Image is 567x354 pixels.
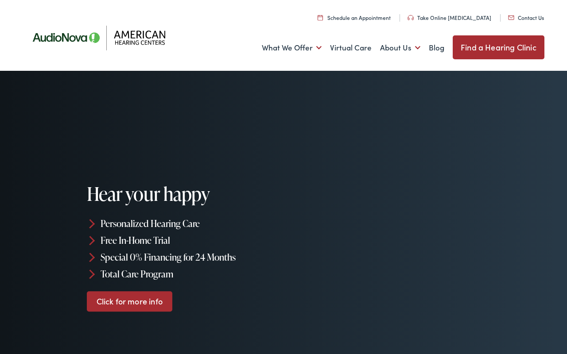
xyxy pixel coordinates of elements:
[508,15,514,20] img: utility icon
[330,31,372,64] a: Virtual Care
[318,15,323,20] img: utility icon
[87,291,172,312] a: Click for more info
[87,265,283,282] li: Total Care Program
[87,215,283,232] li: Personalized Hearing Care
[508,14,544,21] a: Contact Us
[87,184,283,204] h1: Hear your happy
[408,15,414,20] img: utility icon
[429,31,444,64] a: Blog
[87,232,283,249] li: Free In-Home Trial
[87,249,283,265] li: Special 0% Financing for 24 Months
[380,31,420,64] a: About Us
[453,35,544,59] a: Find a Hearing Clinic
[262,31,322,64] a: What We Offer
[408,14,491,21] a: Take Online [MEDICAL_DATA]
[318,14,391,21] a: Schedule an Appointment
